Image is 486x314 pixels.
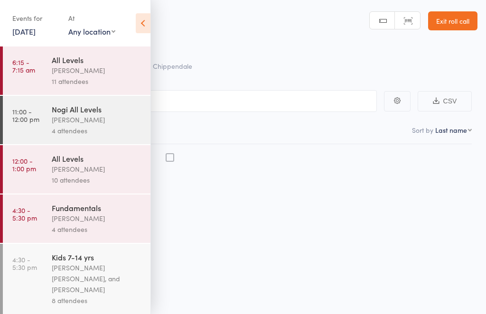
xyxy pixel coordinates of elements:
[52,252,142,262] div: Kids 7-14 yrs
[12,26,36,37] a: [DATE]
[52,76,142,87] div: 11 attendees
[435,125,467,135] div: Last name
[12,108,39,123] time: 11:00 - 12:00 pm
[12,58,35,74] time: 6:15 - 7:15 am
[412,125,433,135] label: Sort by
[68,10,115,26] div: At
[3,96,150,144] a: 11:00 -12:00 pmNogi All Levels[PERSON_NAME]4 attendees
[52,55,142,65] div: All Levels
[12,10,59,26] div: Events for
[428,11,477,30] a: Exit roll call
[52,104,142,114] div: Nogi All Levels
[52,164,142,175] div: [PERSON_NAME]
[52,224,142,235] div: 4 attendees
[3,244,150,314] a: 4:30 -5:30 pmKids 7-14 yrs[PERSON_NAME] [PERSON_NAME], and [PERSON_NAME]8 attendees
[153,61,192,71] span: Chippendale
[52,203,142,213] div: Fundamentals
[3,145,150,194] a: 12:00 -1:00 pmAll Levels[PERSON_NAME]10 attendees
[12,206,37,222] time: 4:30 - 5:30 pm
[52,65,142,76] div: [PERSON_NAME]
[52,295,142,306] div: 8 attendees
[52,175,142,185] div: 10 attendees
[52,114,142,125] div: [PERSON_NAME]
[68,26,115,37] div: Any location
[52,125,142,136] div: 4 attendees
[14,90,377,112] input: Search by name
[52,153,142,164] div: All Levels
[52,213,142,224] div: [PERSON_NAME]
[3,194,150,243] a: 4:30 -5:30 pmFundamentals[PERSON_NAME]4 attendees
[3,46,150,95] a: 6:15 -7:15 amAll Levels[PERSON_NAME]11 attendees
[12,256,37,271] time: 4:30 - 5:30 pm
[418,91,472,111] button: CSV
[52,262,142,295] div: [PERSON_NAME] [PERSON_NAME], and [PERSON_NAME]
[12,157,36,172] time: 12:00 - 1:00 pm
